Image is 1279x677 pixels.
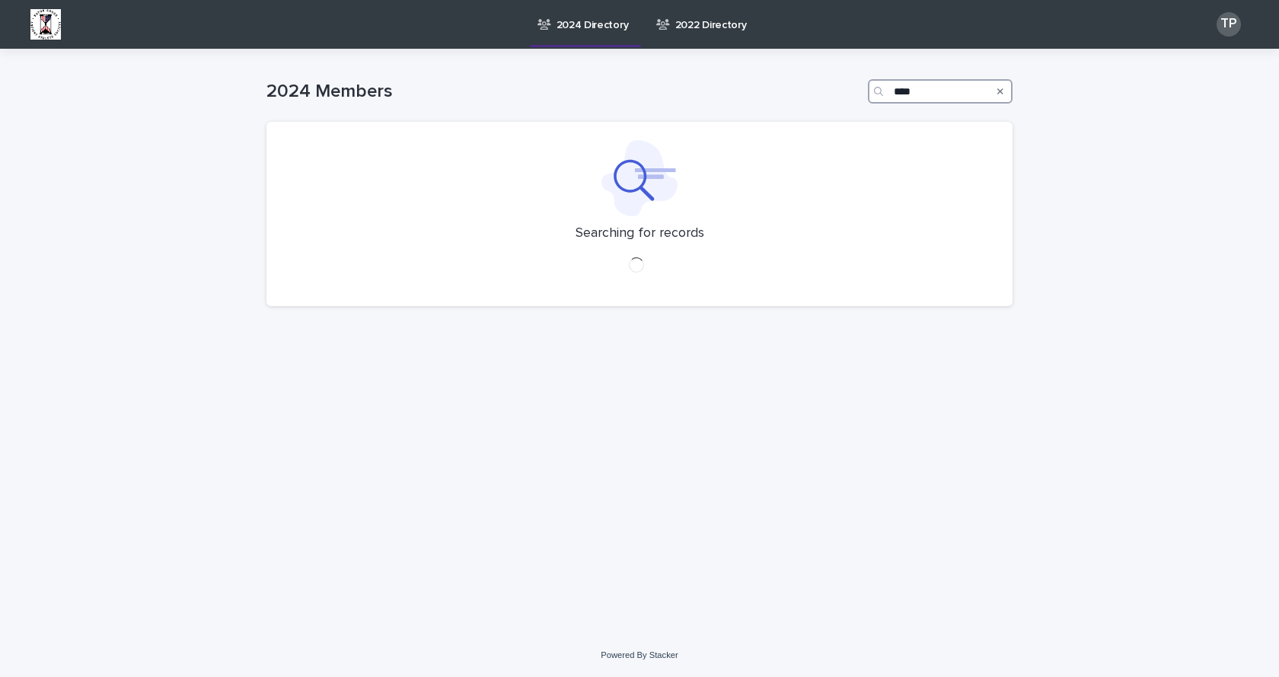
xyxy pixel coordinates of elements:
[266,81,862,103] h1: 2024 Members
[868,79,1013,104] input: Search
[30,9,61,40] img: BsxibNoaTPe9uU9VL587
[1217,12,1241,37] div: TP
[601,650,678,659] a: Powered By Stacker
[576,225,704,242] p: Searching for records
